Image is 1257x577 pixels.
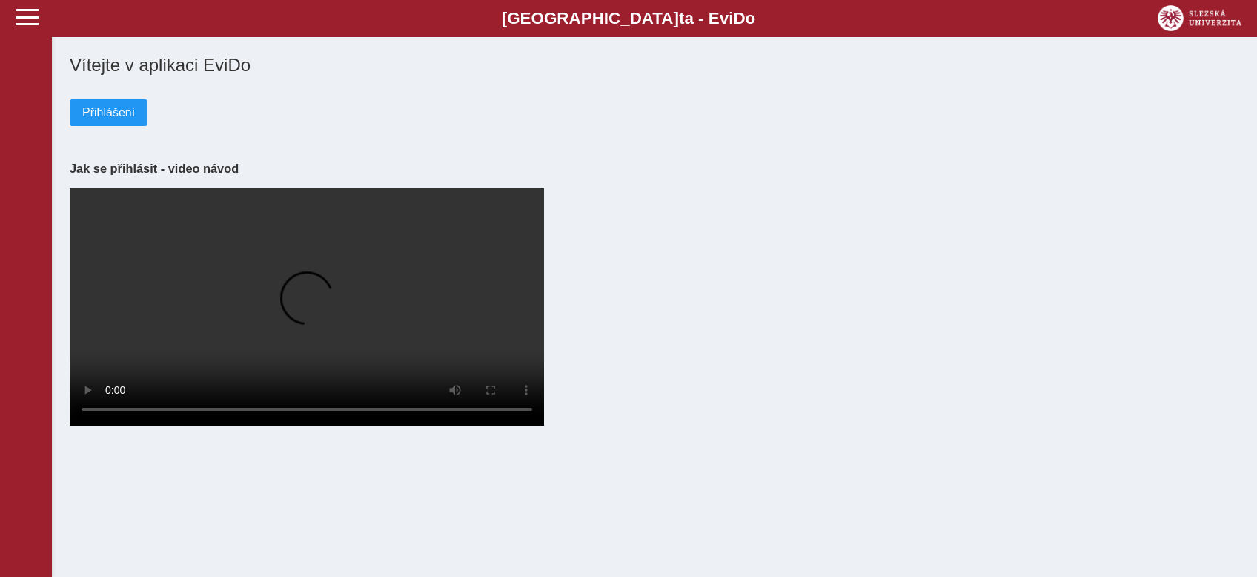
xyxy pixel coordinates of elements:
h1: Vítejte v aplikaci EviDo [70,55,1239,76]
button: Přihlášení [70,99,147,126]
video: Your browser does not support the video tag. [70,188,544,426]
b: [GEOGRAPHIC_DATA] a - Evi [44,9,1213,28]
span: D [733,9,745,27]
h3: Jak se přihlásit - video návod [70,162,1239,176]
span: Přihlášení [82,106,135,119]
span: o [746,9,756,27]
img: logo_web_su.png [1158,5,1241,31]
span: t [679,9,684,27]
